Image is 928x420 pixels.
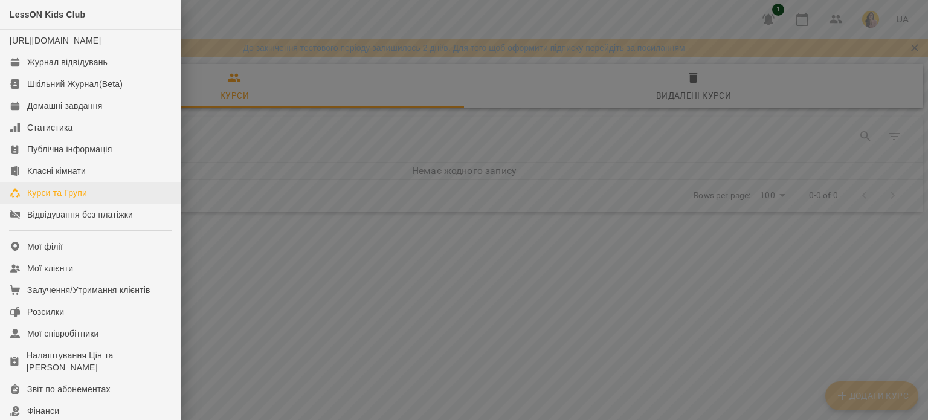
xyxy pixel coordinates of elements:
div: Відвідування без платіжки [27,208,133,221]
div: Журнал відвідувань [27,56,108,68]
div: Налаштування Цін та [PERSON_NAME] [27,349,171,373]
div: Класні кімнати [27,165,86,177]
div: Шкільний Журнал(Beta) [27,78,123,90]
div: Залучення/Утримання клієнтів [27,284,150,296]
div: Розсилки [27,306,64,318]
span: LessON Kids Club [10,10,85,19]
div: Статистика [27,121,73,134]
div: Мої філії [27,241,63,253]
div: Звіт по абонементах [27,383,111,395]
div: Фінанси [27,405,59,417]
div: Мої клієнти [27,262,73,274]
div: Домашні завдання [27,100,102,112]
a: [URL][DOMAIN_NAME] [10,36,101,45]
div: Публічна інформація [27,143,112,155]
div: Мої співробітники [27,328,99,340]
div: Курси та Групи [27,187,87,199]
